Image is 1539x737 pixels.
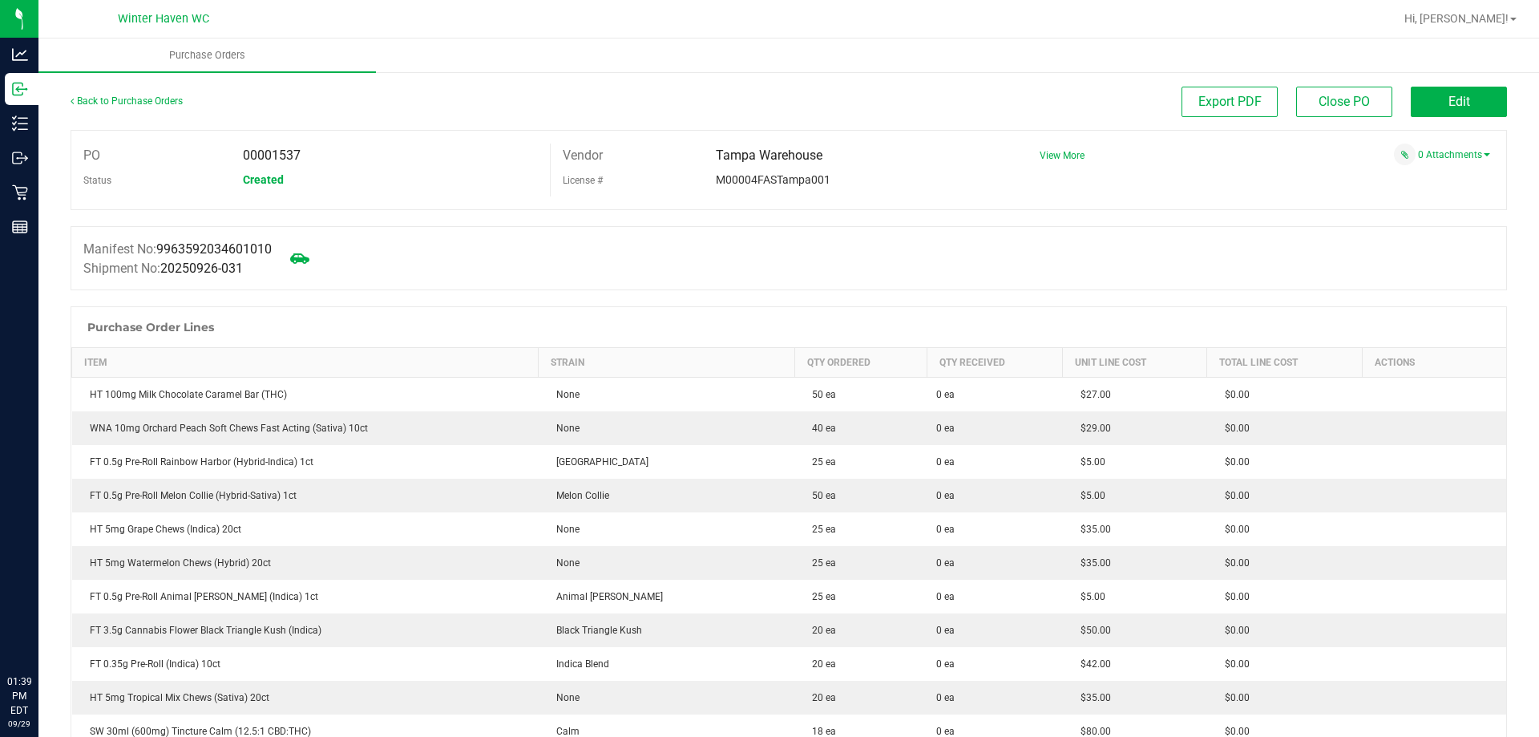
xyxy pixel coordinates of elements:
p: 01:39 PM EDT [7,674,31,718]
th: Strain [539,348,795,378]
span: None [548,692,580,703]
span: Black Triangle Kush [548,625,642,636]
span: $42.00 [1072,658,1111,670]
inline-svg: Inventory [12,115,28,132]
span: 0 ea [936,421,955,435]
span: $5.00 [1072,591,1105,602]
span: 40 ea [804,423,836,434]
span: $0.00 [1217,524,1250,535]
span: 0 ea [936,387,955,402]
label: Manifest No: [83,240,272,259]
iframe: Resource center unread badge [47,606,67,626]
span: $5.00 [1072,490,1105,501]
button: Export PDF [1182,87,1278,117]
a: Purchase Orders [38,38,376,72]
span: $35.00 [1072,524,1111,535]
span: 00001537 [243,148,301,163]
h1: Purchase Order Lines [87,321,214,334]
span: None [548,557,580,569]
th: Qty Ordered [794,348,927,378]
span: Melon Collie [548,490,609,501]
span: Purchase Orders [147,48,267,63]
th: Item [72,348,539,378]
span: None [548,423,580,434]
span: 0 ea [936,589,955,604]
a: View More [1040,150,1085,161]
inline-svg: Outbound [12,150,28,166]
span: [GEOGRAPHIC_DATA] [548,456,648,468]
label: Vendor [563,144,603,168]
span: $80.00 [1072,726,1111,737]
span: $0.00 [1217,625,1250,636]
span: 20 ea [804,658,836,670]
span: $35.00 [1072,557,1111,569]
span: 25 ea [804,456,836,468]
button: Close PO [1296,87,1392,117]
span: 0 ea [936,690,955,705]
inline-svg: Retail [12,184,28,200]
div: WNA 10mg Orchard Peach Soft Chews Fast Acting (Sativa) 10ct [82,421,529,435]
div: HT 5mg Grape Chews (Indica) 20ct [82,522,529,537]
div: FT 0.5g Pre-Roll Melon Collie (Hybrid-Sativa) 1ct [82,488,529,503]
span: 25 ea [804,591,836,602]
span: $0.00 [1217,389,1250,400]
span: 0 ea [936,623,955,638]
th: Unit Line Cost [1063,348,1207,378]
span: $0.00 [1217,726,1250,737]
span: Indica Blend [548,658,609,670]
span: Calm [548,726,580,737]
th: Actions [1362,348,1506,378]
label: Status [83,168,111,192]
span: $0.00 [1217,557,1250,569]
span: 0 ea [936,522,955,537]
span: 0 ea [936,657,955,671]
label: Shipment No: [83,259,243,278]
span: Attach a document [1394,144,1416,165]
div: FT 0.35g Pre-Roll (Indica) 10ct [82,657,529,671]
span: $27.00 [1072,389,1111,400]
span: 20 ea [804,692,836,703]
span: $29.00 [1072,423,1111,434]
span: $0.00 [1217,658,1250,670]
button: Edit [1411,87,1507,117]
span: Edit [1448,94,1470,109]
span: 25 ea [804,524,836,535]
span: $0.00 [1217,692,1250,703]
span: $0.00 [1217,423,1250,434]
span: $0.00 [1217,490,1250,501]
span: $5.00 [1072,456,1105,468]
span: 0 ea [936,556,955,570]
iframe: Resource center [16,609,64,657]
span: Animal [PERSON_NAME] [548,591,663,602]
span: $0.00 [1217,456,1250,468]
div: FT 3.5g Cannabis Flower Black Triangle Kush (Indica) [82,623,529,638]
span: Export PDF [1198,94,1262,109]
span: Hi, [PERSON_NAME]! [1404,12,1509,25]
span: Tampa Warehouse [716,148,822,163]
th: Qty Received [927,348,1063,378]
span: 20 ea [804,625,836,636]
span: M00004FASTampa001 [716,173,830,186]
span: 50 ea [804,389,836,400]
span: Created [243,173,284,186]
div: FT 0.5g Pre-Roll Rainbow Harbor (Hybrid-Indica) 1ct [82,455,529,469]
span: 25 ea [804,557,836,569]
span: $35.00 [1072,692,1111,703]
span: Winter Haven WC [118,12,209,26]
div: HT 5mg Watermelon Chews (Hybrid) 20ct [82,556,529,570]
span: 0 ea [936,455,955,469]
span: 0 ea [936,488,955,503]
span: 18 ea [804,726,836,737]
a: 0 Attachments [1418,149,1490,160]
th: Total Line Cost [1207,348,1363,378]
span: Close PO [1319,94,1370,109]
div: FT 0.5g Pre-Roll Animal [PERSON_NAME] (Indica) 1ct [82,589,529,604]
span: 50 ea [804,490,836,501]
div: HT 5mg Tropical Mix Chews (Sativa) 20ct [82,690,529,705]
span: 9963592034601010 [156,241,272,257]
label: PO [83,144,100,168]
a: Back to Purchase Orders [71,95,183,107]
inline-svg: Reports [12,219,28,235]
inline-svg: Inbound [12,81,28,97]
